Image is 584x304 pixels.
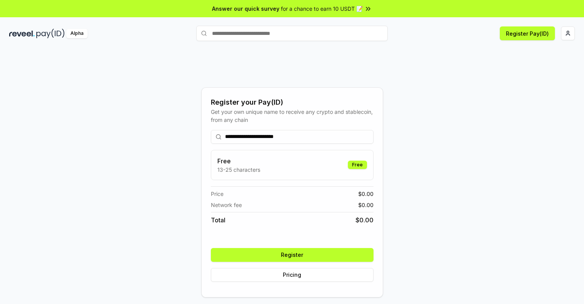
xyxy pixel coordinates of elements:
[281,5,363,13] span: for a chance to earn 10 USDT 📝
[36,29,65,38] img: pay_id
[66,29,88,38] div: Alpha
[358,201,374,209] span: $ 0.00
[212,5,279,13] span: Answer our quick survey
[217,166,260,174] p: 13-25 characters
[211,190,223,198] span: Price
[211,108,374,124] div: Get your own unique name to receive any crypto and stablecoin, from any chain
[211,201,242,209] span: Network fee
[356,215,374,225] span: $ 0.00
[211,248,374,262] button: Register
[211,97,374,108] div: Register your Pay(ID)
[211,268,374,282] button: Pricing
[500,26,555,40] button: Register Pay(ID)
[358,190,374,198] span: $ 0.00
[217,156,260,166] h3: Free
[211,215,225,225] span: Total
[9,29,35,38] img: reveel_dark
[348,161,367,169] div: Free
